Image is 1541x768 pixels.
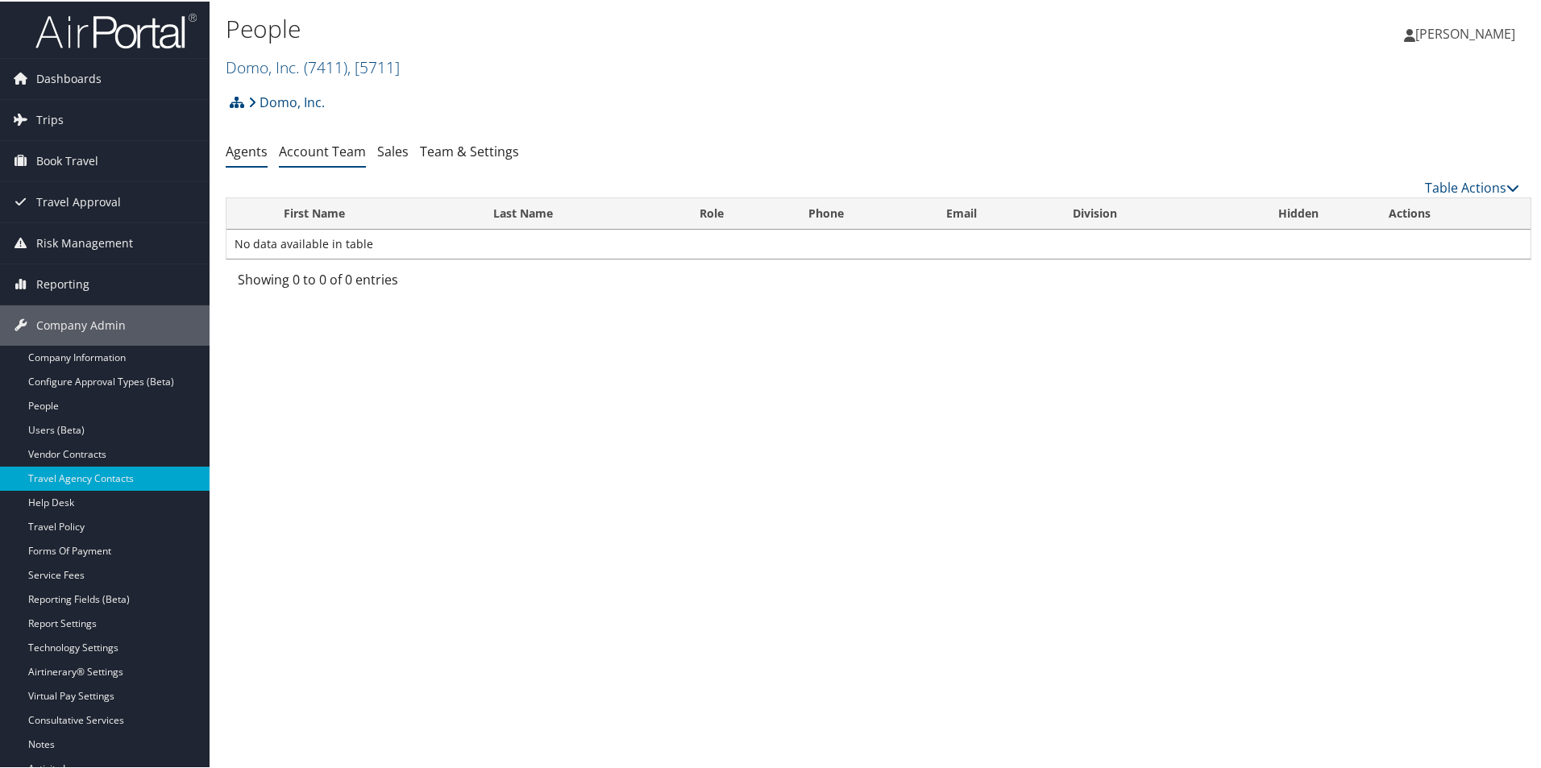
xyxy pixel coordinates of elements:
a: Team & Settings [420,141,519,159]
span: Trips [36,98,64,139]
span: Book Travel [36,139,98,180]
div: Showing 0 to 0 of 0 entries [238,268,540,296]
span: Dashboards [36,57,102,98]
span: [PERSON_NAME] [1415,23,1515,41]
a: Domo, Inc. [226,55,400,77]
img: airportal-logo.png [35,10,197,48]
a: Sales [377,141,409,159]
th: Role [685,197,794,228]
th: Phone [794,197,932,228]
th: Hidden [1223,197,1374,228]
a: Domo, Inc. [248,85,325,117]
th: Email [932,197,1058,228]
a: Agents [226,141,268,159]
span: Travel Approval [36,181,121,221]
th: Division [1058,197,1223,228]
a: [PERSON_NAME] [1404,8,1531,56]
span: , [ 5711 ] [347,55,400,77]
span: Company Admin [36,304,126,344]
th: : activate to sort column descending [226,197,269,228]
span: Risk Management [36,222,133,262]
span: ( 7411 ) [304,55,347,77]
span: Reporting [36,263,89,303]
a: Account Team [279,141,366,159]
th: Last Name [479,197,684,228]
h1: People [226,10,1096,44]
a: Table Actions [1425,177,1519,195]
th: First Name [269,197,479,228]
th: Actions [1374,197,1531,228]
td: No data available in table [226,228,1531,257]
